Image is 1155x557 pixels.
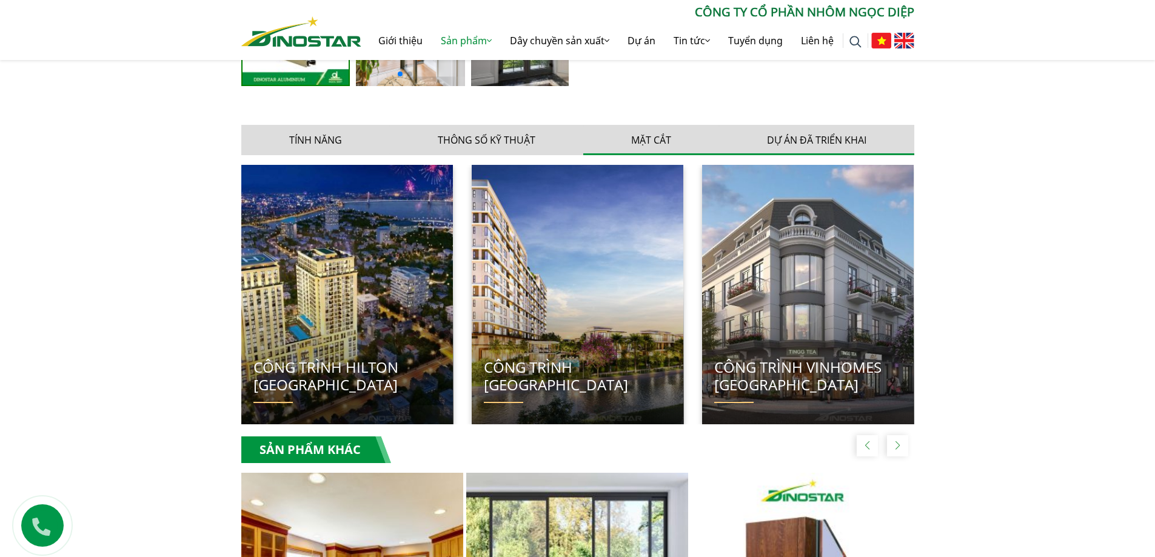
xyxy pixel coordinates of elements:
button: Tính năng [241,125,390,155]
a: Giới thiệu [369,21,432,60]
img: Tiếng Việt [871,33,891,48]
button: Thông số kỹ thuật [390,125,583,155]
a: Dây chuyền sản xuất [501,21,618,60]
a: Tin tức [665,21,719,60]
h2: CÔNG TRÌNH [GEOGRAPHIC_DATA] [484,359,672,403]
a: Liên hệ [792,21,843,60]
a: Sản phẩm [432,21,501,60]
img: Nhôm Dinostar [241,16,361,47]
button: Dự án đã triển khai [719,125,914,155]
a: Dự án [618,21,665,60]
h2: CÔNG TRÌNH HILTON [GEOGRAPHIC_DATA] [253,359,441,403]
img: CÔNG TRÌNH HILTON HẢI PHÒNG [241,165,454,424]
img: search [849,36,862,48]
p: CÔNG TY CỔ PHẦN NHÔM NGỌC DIỆP [361,3,914,21]
img: CÔNG TRÌNH VINHOMES GOLDEN AVENUE [702,165,914,424]
img: English [894,33,914,48]
img: CÔNG TRÌNH MIZUKI PARK [472,165,684,424]
a: Tuyển dụng [719,21,792,60]
div: Next slide [887,435,908,456]
button: Mặt cắt [583,125,719,155]
div: Sản phẩm khác [241,436,391,463]
h2: CÔNG TRÌNH VINHOMES [GEOGRAPHIC_DATA] [714,359,902,403]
